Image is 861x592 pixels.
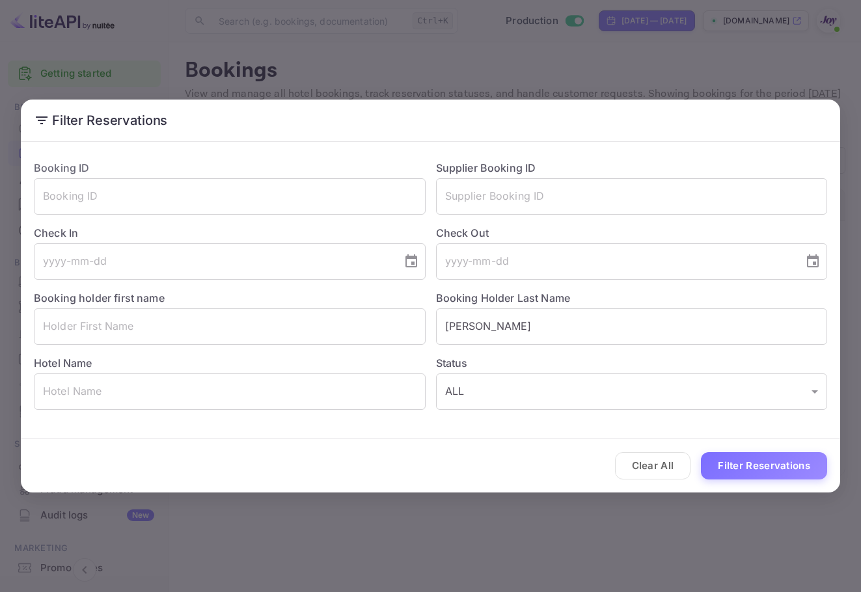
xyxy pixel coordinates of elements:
[34,291,165,304] label: Booking holder first name
[436,373,828,410] div: ALL
[21,100,840,141] h2: Filter Reservations
[436,225,828,241] label: Check Out
[436,161,536,174] label: Supplier Booking ID
[398,249,424,275] button: Choose date
[34,243,393,280] input: yyyy-mm-dd
[34,178,426,215] input: Booking ID
[436,355,828,371] label: Status
[615,452,691,480] button: Clear All
[436,291,571,304] label: Booking Holder Last Name
[34,373,426,410] input: Hotel Name
[34,357,92,370] label: Hotel Name
[34,308,426,345] input: Holder First Name
[436,178,828,215] input: Supplier Booking ID
[34,225,426,241] label: Check In
[436,308,828,345] input: Holder Last Name
[34,161,90,174] label: Booking ID
[436,243,795,280] input: yyyy-mm-dd
[800,249,826,275] button: Choose date
[701,452,827,480] button: Filter Reservations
